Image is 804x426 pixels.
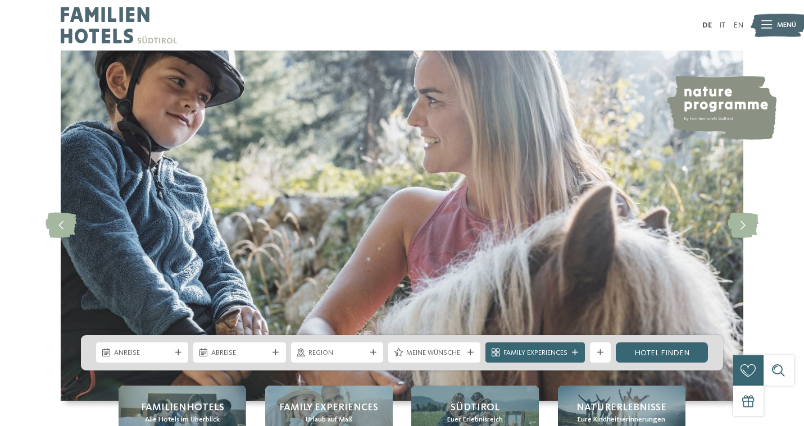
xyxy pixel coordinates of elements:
span: Euer Erlebnisreich [447,415,503,425]
span: Region [308,348,365,358]
span: Family Experiences [279,401,378,415]
span: Anreise [114,348,171,358]
img: Familienhotels Südtirol: The happy family places [61,51,743,401]
span: Eure Kindheitserinnerungen [578,415,665,425]
img: nature programme by Familienhotels Südtirol [665,76,776,140]
a: DE [702,21,712,29]
span: Menü [777,20,796,30]
span: Abreise [211,348,268,358]
span: Family Experiences [503,348,567,358]
a: IT [719,21,725,29]
span: Alle Hotels im Überblick [145,415,220,425]
a: EN [733,21,743,29]
a: Hotel finden [616,342,708,363]
span: Meine Wünsche [406,348,463,358]
span: Familienhotels [141,401,224,415]
span: Urlaub auf Maß [306,415,352,425]
span: Naturerlebnisse [576,401,666,415]
span: Südtirol [451,401,499,415]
